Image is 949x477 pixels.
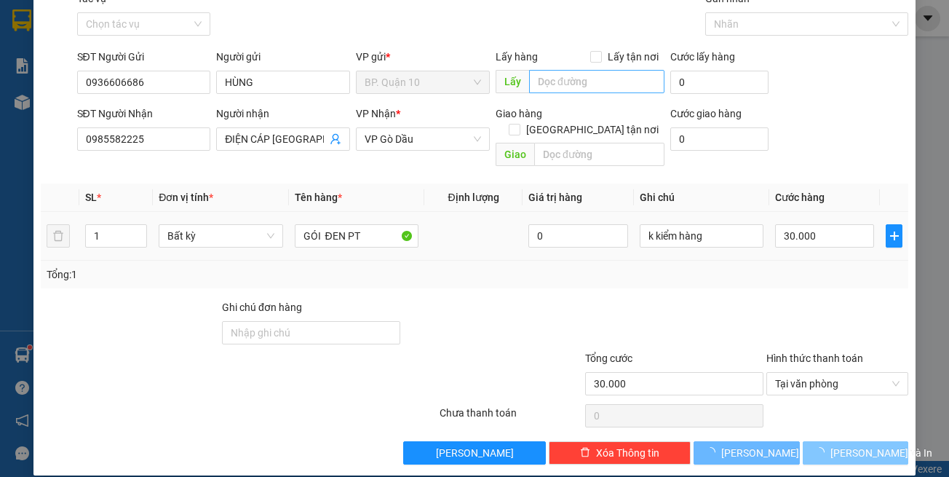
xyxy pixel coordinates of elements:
span: delete [580,447,590,459]
input: Dọc đường [534,143,664,166]
span: 13:30:32 [DATE] [32,106,89,114]
input: Ghi chú đơn hàng [222,321,400,344]
input: 0 [528,224,627,248]
div: SĐT Người Nhận [77,106,211,122]
strong: ĐỒNG PHƯỚC [115,8,199,20]
button: delete [47,224,70,248]
button: [PERSON_NAME] và In [803,441,909,465]
span: BP. Quận 10 [365,71,481,93]
button: [PERSON_NAME] [694,441,800,465]
button: plus [886,224,902,248]
input: Cước lấy hàng [670,71,769,94]
span: Bến xe [GEOGRAPHIC_DATA] [115,23,196,42]
span: SL [85,192,97,203]
input: Ghi Chú [640,224,763,248]
span: [PERSON_NAME] và In [830,445,932,461]
span: Lấy tận nơi [602,49,664,65]
span: In ngày: [4,106,89,114]
span: Tại văn phòng [775,373,900,395]
span: Tên hàng [295,192,342,203]
th: Ghi chú [634,184,769,212]
input: VD: Bàn, Ghế [295,224,418,248]
label: Hình thức thanh toán [766,352,863,364]
span: Giao [496,143,534,166]
div: Người nhận [216,106,350,122]
span: Định lượng [448,192,499,203]
span: Tổng cước [585,352,632,364]
span: [GEOGRAPHIC_DATA] tận nơi [520,122,664,138]
span: Đơn vị tính [159,192,213,203]
span: Lấy hàng [496,51,538,63]
span: 01 Võ Văn Truyện, KP.1, Phường 2 [115,44,200,62]
span: Giao hàng [496,108,542,119]
label: Cước giao hàng [670,108,742,119]
span: BPQ101310250062 [73,92,159,103]
div: Tổng: 1 [47,267,368,283]
span: ----------------------------------------- [39,79,178,90]
span: Xóa Thông tin [596,445,659,461]
span: loading [814,447,830,457]
button: deleteXóa Thông tin [549,441,691,465]
span: Hotline: 19001152 [115,65,178,74]
span: [PERSON_NAME] [436,445,514,461]
span: VP Nhận [356,108,396,119]
span: plus [886,230,902,242]
span: Bất kỳ [167,225,274,247]
input: Dọc đường [529,70,664,93]
div: Người gửi [216,49,350,65]
span: VP Gò Dầu [365,128,481,150]
label: Ghi chú đơn hàng [222,301,302,313]
span: user-add [330,133,341,145]
span: [PERSON_NAME] [721,445,799,461]
div: Chưa thanh toán [438,405,583,430]
label: Cước lấy hàng [670,51,735,63]
span: Cước hàng [775,192,825,203]
img: logo [5,9,70,73]
div: SĐT Người Gửi [77,49,211,65]
span: Giá trị hàng [528,192,582,203]
input: Cước giao hàng [670,127,769,151]
span: loading [705,447,721,457]
span: Lấy [496,70,529,93]
div: VP gửi [356,49,490,65]
button: [PERSON_NAME] [403,441,545,465]
span: [PERSON_NAME]: [4,94,158,103]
